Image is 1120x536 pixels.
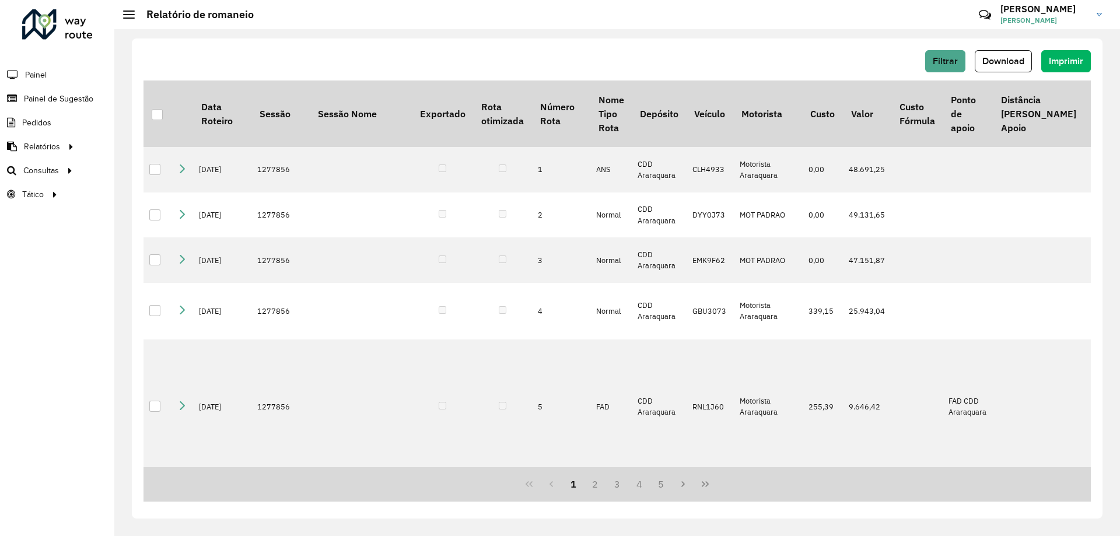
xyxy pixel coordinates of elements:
span: Painel [25,69,47,81]
td: [DATE] [193,283,251,339]
td: [DATE] [193,192,251,238]
td: RNL1J60 [687,339,734,474]
td: 25.943,04 [843,283,891,339]
td: 48.691,25 [843,147,891,192]
th: Distância [PERSON_NAME] Apoio [993,80,1084,147]
td: Normal [590,283,632,339]
td: [DATE] [193,339,251,474]
td: Normal [590,192,632,238]
th: Data Roteiro [193,80,251,147]
td: MOT PADRAO [734,192,803,238]
button: Filtrar [925,50,965,72]
span: Relatórios [24,141,60,153]
th: Número Rota [532,80,590,147]
td: CDD Araraquara [632,237,686,283]
a: Contato Rápido [972,2,998,27]
span: Pedidos [22,117,51,129]
span: Tático [22,188,44,201]
h3: [PERSON_NAME] [1000,3,1088,15]
td: Motorista Araraquara [734,147,803,192]
td: CDD Araraquara [632,283,686,339]
th: Sessão [251,80,310,147]
button: 3 [606,473,628,495]
span: Filtrar [933,56,958,66]
th: Nome Tipo Rota [590,80,632,147]
td: MOT PADRAO [734,237,803,283]
th: Rota otimizada [473,80,531,147]
td: 2 [532,192,590,238]
td: 1277856 [251,283,310,339]
td: FAD CDD Araraquara [943,339,993,474]
td: 4 [532,283,590,339]
td: EMK9F62 [687,237,734,283]
th: Custo [803,80,843,147]
span: Imprimir [1049,56,1083,66]
td: 0,00 [803,192,843,238]
td: 9.646,42 [843,339,891,474]
td: 47.151,87 [843,237,891,283]
td: GBU3073 [687,283,734,339]
td: Normal [590,237,632,283]
td: 339,15 [803,283,843,339]
td: 1277856 [251,237,310,283]
td: FAD [590,339,632,474]
th: Sessão Nome [310,80,412,147]
button: Next Page [672,473,694,495]
button: Download [975,50,1032,72]
button: 4 [628,473,650,495]
td: [DATE] [193,147,251,192]
td: CDD Araraquara [632,192,686,238]
td: 49.131,65 [843,192,891,238]
td: Motorista Araraquara [734,339,803,474]
td: [DATE] [193,237,251,283]
th: Exportado [412,80,473,147]
button: 2 [584,473,606,495]
td: CDD Araraquara [632,339,686,474]
th: Depósito [632,80,686,147]
td: 1277856 [251,192,310,238]
span: Consultas [23,164,59,177]
td: 5 [532,339,590,474]
td: 0,00 [803,237,843,283]
th: Custo Fórmula [891,80,943,147]
th: Veículo [687,80,734,147]
button: Last Page [694,473,716,495]
h2: Relatório de romaneio [135,8,254,21]
td: 1277856 [251,147,310,192]
td: CDD Araraquara [632,147,686,192]
span: Download [982,56,1024,66]
td: Motorista Araraquara [734,283,803,339]
th: Ponto de apoio [943,80,993,147]
span: [PERSON_NAME] [1000,15,1088,26]
td: 1 [532,147,590,192]
td: 255,39 [803,339,843,474]
span: Painel de Sugestão [24,93,93,105]
button: Imprimir [1041,50,1091,72]
th: Valor [843,80,891,147]
td: 3 [532,237,590,283]
td: 1277856 [251,339,310,474]
button: 5 [650,473,673,495]
td: DYY0J73 [687,192,734,238]
td: ANS [590,147,632,192]
th: Motorista [734,80,803,147]
button: 1 [562,473,584,495]
td: 0,00 [803,147,843,192]
td: CLH4933 [687,147,734,192]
